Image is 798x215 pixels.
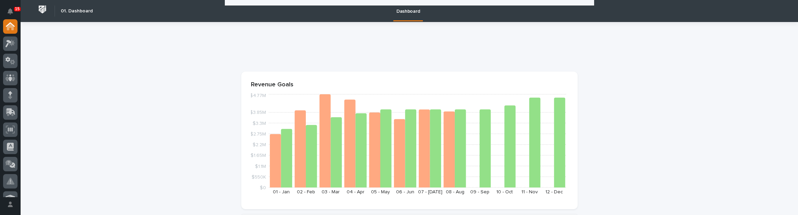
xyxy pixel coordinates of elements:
[545,190,563,194] text: 12 - Dec
[521,190,537,194] text: 11 - Nov
[260,185,266,190] tspan: $0
[322,190,340,194] text: 03 - Mar
[253,121,266,126] tspan: $3.3M
[61,8,93,14] h2: 01. Dashboard
[297,190,315,194] text: 02 - Feb
[252,175,266,180] tspan: $550K
[396,190,414,194] text: 06 - Jun
[251,153,266,158] tspan: $1.65M
[15,7,20,11] p: 15
[255,164,266,169] tspan: $1.1M
[253,142,266,147] tspan: $2.2M
[347,190,365,194] text: 04 - Apr
[250,132,266,137] tspan: $2.75M
[36,3,49,16] img: Workspace Logo
[418,190,442,194] text: 07 - [DATE]
[470,190,489,194] text: 09 - Sep
[371,190,390,194] text: 05 - May
[250,94,266,98] tspan: $4.77M
[446,190,464,194] text: 08 - Aug
[251,81,568,89] p: Revenue Goals
[9,8,18,19] div: Notifications15
[250,110,266,115] tspan: $3.85M
[273,190,289,194] text: 01 - Jan
[3,4,18,19] button: Notifications
[496,190,513,194] text: 10 - Oct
